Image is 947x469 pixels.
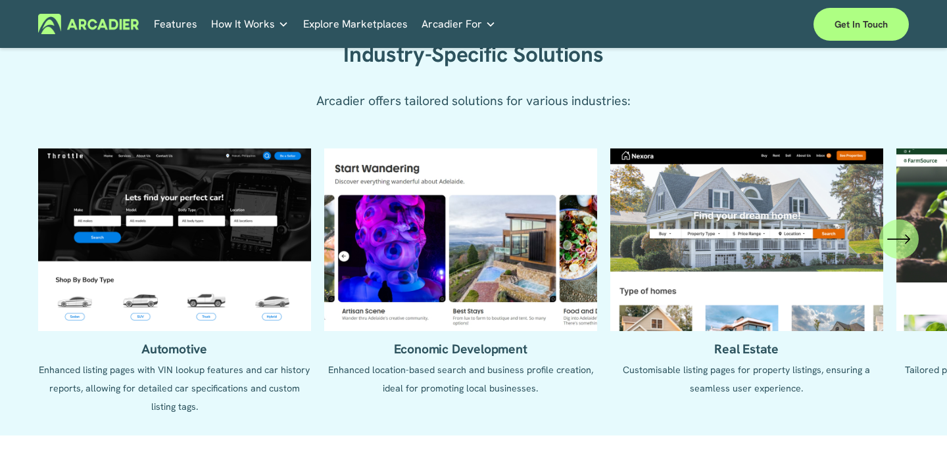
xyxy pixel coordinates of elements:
[813,8,909,41] a: Get in touch
[316,93,631,109] span: Arcadier offers tailored solutions for various industries:
[879,219,919,259] button: Next
[881,406,947,469] iframe: Chat Widget
[38,14,139,34] img: Arcadier
[422,15,482,33] span: Arcadier For
[211,14,289,34] a: folder dropdown
[303,14,408,34] a: Explore Marketplaces
[154,14,197,34] a: Features
[211,15,275,33] span: How It Works
[299,41,647,68] h2: Industry-Specific Solutions
[422,14,496,34] a: folder dropdown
